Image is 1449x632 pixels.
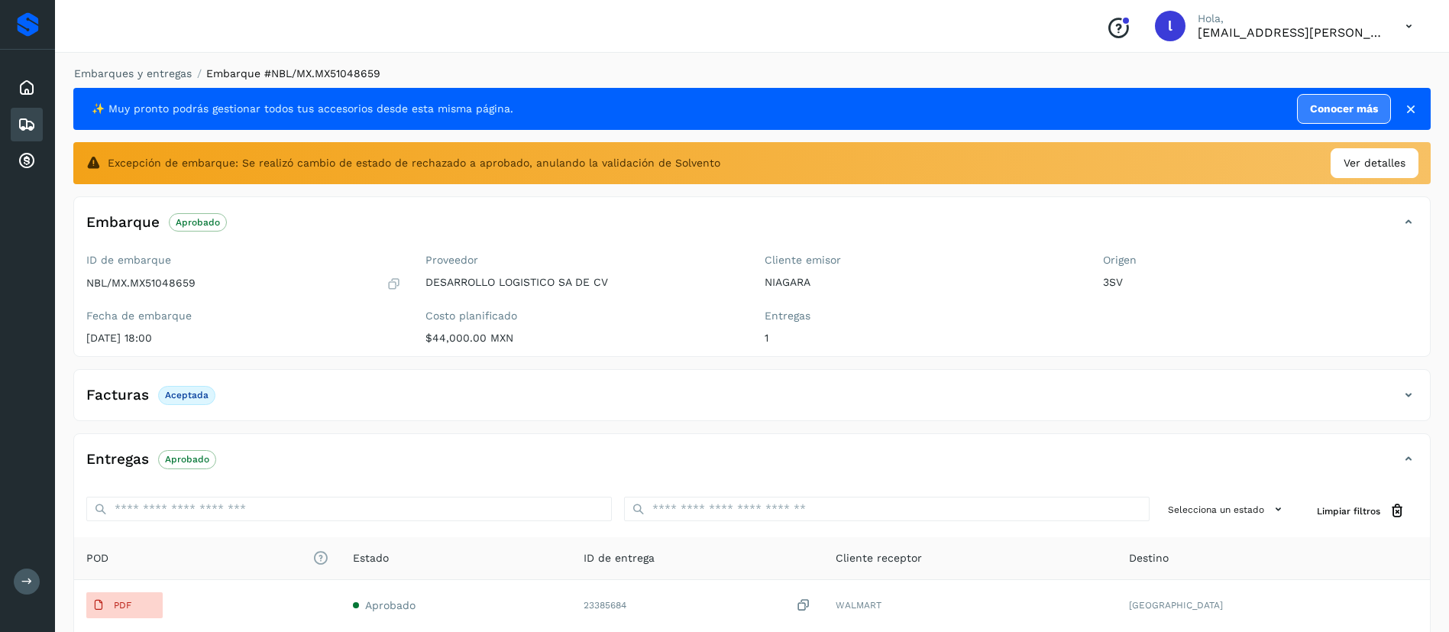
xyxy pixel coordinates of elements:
label: Proveedor [425,254,740,267]
p: Aceptada [165,390,209,400]
button: Limpiar filtros [1305,497,1418,525]
nav: breadcrumb [73,66,1431,82]
td: WALMART [823,580,1117,630]
h4: Entregas [86,451,149,468]
span: Ver detalles [1344,155,1405,171]
button: Selecciona un estado [1162,497,1292,522]
p: Aprobado [176,217,220,228]
h4: Facturas [86,387,149,404]
td: [GEOGRAPHIC_DATA] [1117,580,1430,630]
label: ID de embarque [86,254,401,267]
p: 3SV [1103,276,1418,289]
span: Limpiar filtros [1317,504,1380,518]
span: Excepción de embarque: Se realizó cambio de estado de rechazado a aprobado, anulando la validació... [108,155,720,171]
label: Fecha de embarque [86,310,401,322]
p: PDF [114,600,131,611]
span: Aprobado [365,599,416,611]
div: EmbarqueAprobado [74,209,1430,248]
p: NBL/MX.MX51048659 [86,277,196,290]
p: NIAGARA [765,276,1079,289]
span: ID de entrega [584,550,655,566]
label: Costo planificado [425,310,740,322]
label: Entregas [765,310,1079,322]
p: Hola, [1198,12,1381,25]
span: Destino [1129,550,1169,566]
label: Origen [1103,254,1418,267]
span: Cliente receptor [836,550,922,566]
div: Embarques [11,108,43,141]
p: 1 [765,332,1079,345]
p: lauraamalia.castillo@xpertal.com [1198,25,1381,40]
p: Aprobado [165,454,209,465]
div: EntregasAprobado [74,446,1430,485]
div: Cuentas por cobrar [11,144,43,178]
div: 23385684 [584,598,812,614]
a: Embarques y entregas [74,67,192,79]
span: POD [86,550,328,566]
label: Cliente emisor [765,254,1079,267]
div: FacturasAceptada [74,382,1430,420]
p: DESARROLLO LOGISTICO SA DE CV [425,276,740,289]
p: $44,000.00 MXN [425,332,740,345]
h4: Embarque [86,214,160,232]
span: ✨ Muy pronto podrás gestionar todos tus accesorios desde esta misma página. [92,101,513,117]
span: Estado [353,550,389,566]
button: PDF [86,592,163,618]
a: Conocer más [1297,94,1391,124]
p: [DATE] 18:00 [86,332,401,345]
div: Inicio [11,71,43,105]
span: Embarque #NBL/MX.MX51048659 [206,67,380,79]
